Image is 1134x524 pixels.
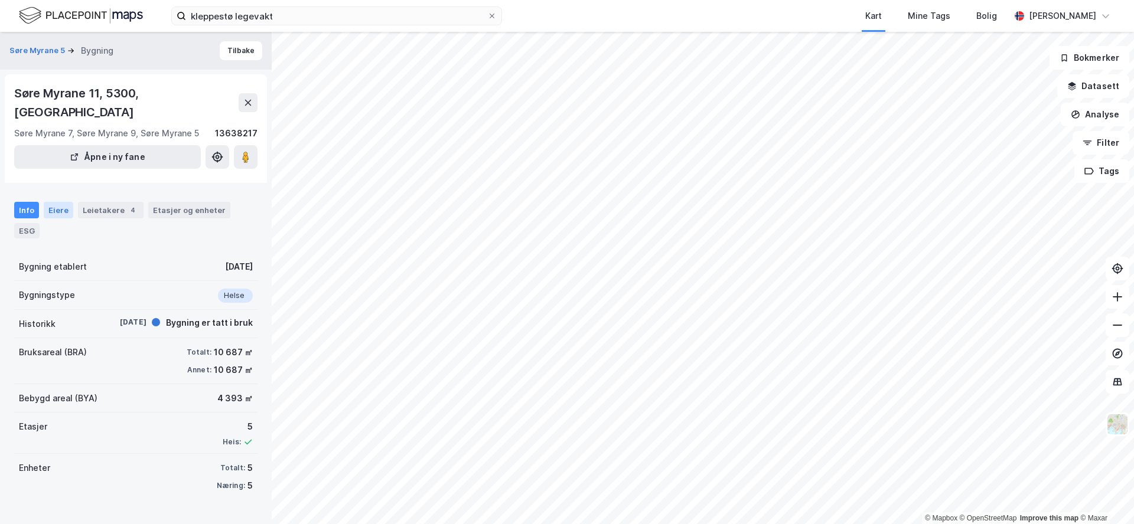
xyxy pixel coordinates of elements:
div: Etasjer og enheter [153,205,226,215]
div: Bygning er tatt i bruk [166,316,253,330]
div: Annet: [187,365,211,375]
div: ESG [14,223,40,238]
div: Næring: [217,481,245,490]
div: Kontrollprogram for chat [1075,467,1134,524]
div: 5 [247,479,253,493]
div: Eiere [44,202,73,218]
div: Info [14,202,39,218]
button: Tilbake [220,41,262,60]
div: Bygningstype [19,288,75,302]
div: 4 [127,204,139,216]
div: 4 393 ㎡ [217,391,253,405]
div: Totalt: [187,348,211,357]
button: Analyse [1061,103,1129,126]
div: Enheter [19,461,50,475]
div: Heis: [223,437,241,447]
div: 5 [247,461,253,475]
a: OpenStreetMap [960,514,1017,522]
img: Z [1106,413,1129,435]
div: [DATE] [99,317,146,327]
img: logo.f888ab2527a4732fd821a326f86c7f29.svg [19,5,143,26]
button: Åpne i ny fane [14,145,201,169]
div: Historikk [19,317,56,331]
div: 5 [223,420,253,434]
div: Leietakere [78,202,144,218]
div: Søre Myrane 7, Søre Myrane 9, Søre Myrane 5 [14,126,199,140]
div: Bygning etablert [19,260,87,274]
button: Filter [1073,131,1129,155]
iframe: Chat Widget [1075,467,1134,524]
a: Improve this map [1020,514,1078,522]
input: Søk på adresse, matrikkel, gårdeiere, leietakere eller personer [186,7,487,25]
button: Søre Myrane 5 [9,45,67,57]
div: 10 687 ㎡ [214,345,253,359]
button: Tags [1074,159,1129,183]
div: Bebygd areal (BYA) [19,391,97,405]
div: Bolig [976,9,997,23]
div: Kart [865,9,882,23]
div: Totalt: [220,463,245,473]
div: Etasjer [19,420,47,434]
div: Søre Myrane 11, 5300, [GEOGRAPHIC_DATA] [14,84,239,122]
a: Mapbox [925,514,957,522]
div: 13638217 [215,126,258,140]
div: 10 687 ㎡ [214,363,253,377]
div: [DATE] [225,260,253,274]
div: Bruksareal (BRA) [19,345,87,359]
div: Mine Tags [908,9,950,23]
button: Datasett [1057,74,1129,98]
div: Bygning [81,44,113,58]
button: Bokmerker [1050,46,1129,70]
div: [PERSON_NAME] [1029,9,1096,23]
